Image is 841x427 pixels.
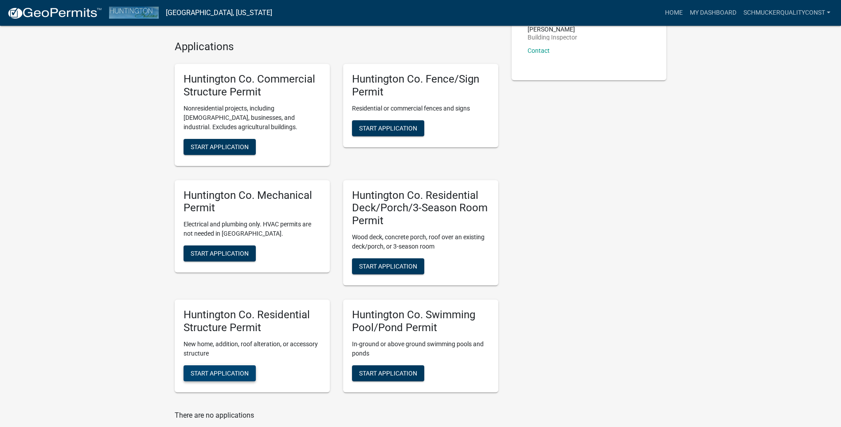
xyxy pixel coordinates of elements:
p: Electrical and plumbing only. HVAC permits are not needed in [GEOGRAPHIC_DATA]. [184,220,321,238]
span: Start Application [191,369,249,376]
h5: Huntington Co. Swimming Pool/Pond Permit [352,308,489,334]
h5: Huntington Co. Fence/Sign Permit [352,73,489,99]
wm-workflow-list-section: Applications [175,40,498,399]
p: In-ground or above ground swimming pools and ponds [352,340,489,358]
a: Home [661,4,686,21]
img: Huntington County, Indiana [109,7,159,19]
button: Start Application [184,139,256,155]
h4: Applications [175,40,498,53]
button: Start Application [352,258,424,274]
p: Residential or commercial fences and signs [352,104,489,113]
span: Start Application [191,250,249,257]
button: Start Application [184,245,256,261]
span: Start Application [359,369,417,376]
a: My Dashboard [686,4,740,21]
p: There are no applications [175,410,498,421]
h5: Huntington Co. Residential Deck/Porch/3-Season Room Permit [352,189,489,227]
a: Contact [528,47,550,54]
p: New home, addition, roof alteration, or accessory structure [184,340,321,358]
h5: Huntington Co. Residential Structure Permit [184,308,321,334]
h5: Huntington Co. Commercial Structure Permit [184,73,321,99]
button: Start Application [184,365,256,381]
p: Wood deck, concrete porch, roof over an existing deck/porch, or 3-season room [352,233,489,251]
a: [GEOGRAPHIC_DATA], [US_STATE] [166,5,272,20]
h5: Huntington Co. Mechanical Permit [184,189,321,215]
span: Start Application [359,263,417,270]
a: SchmuckerQualityConst [740,4,834,21]
span: Start Application [191,143,249,150]
button: Start Application [352,120,424,136]
span: Start Application [359,124,417,131]
p: [PERSON_NAME] [528,26,577,32]
p: Nonresidential projects, including [DEMOGRAPHIC_DATA], businesses, and industrial. Excludes agric... [184,104,321,132]
button: Start Application [352,365,424,381]
p: Building Inspector [528,34,577,40]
